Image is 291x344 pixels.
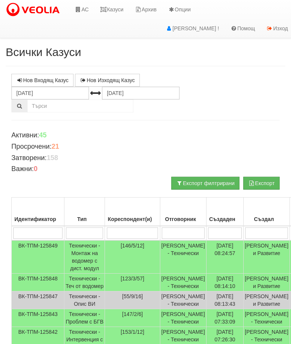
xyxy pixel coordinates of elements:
[105,198,160,226] th: Кореспондент(и): No sort applied, activate to apply an ascending sort
[64,274,105,291] td: Технически - Теч от водомер
[52,143,59,150] b: 21
[160,274,206,291] td: [PERSON_NAME] - Технически
[160,240,206,274] td: [PERSON_NAME] - Технически
[171,177,239,190] button: Експорт филтрирани
[206,240,243,274] td: [DATE] 08:24:57
[160,19,225,38] a: [PERSON_NAME] !
[160,309,206,327] td: [PERSON_NAME] - Технически
[243,177,280,190] button: Експорт
[6,2,63,18] img: VeoliaLogo.png
[106,214,158,224] div: Кореспондент(и)
[208,214,242,224] div: Създаден
[39,131,47,139] b: 45
[6,46,285,58] h2: Всички Казуси
[12,291,64,309] td: ВК-ТПМ-125847
[12,240,64,274] td: ВК-ТПМ-125849
[11,132,280,139] h4: Активни:
[244,274,290,291] td: [PERSON_NAME] и Развитие
[225,19,261,38] a: Помощ
[34,165,38,173] b: 0
[244,198,290,226] th: Създал: No sort applied, activate to apply an ascending sort
[244,240,290,274] td: [PERSON_NAME] и Развитие
[244,309,290,327] td: [PERSON_NAME] - Технически
[160,198,206,226] th: Отговорник: No sort applied, activate to apply an ascending sort
[75,74,140,87] a: Нов Изходящ Казус
[120,329,144,335] span: [153/1/12]
[206,309,243,327] td: [DATE] 07:33:09
[64,291,105,309] td: Технически - Опис ВИ
[13,214,63,224] div: Идентификатор
[244,291,290,309] td: [PERSON_NAME] и Развитие
[206,291,243,309] td: [DATE] 08:13:43
[11,154,280,162] h4: Затворени:
[11,143,280,151] h4: Просрочени:
[64,198,105,226] th: Тип: No sort applied, activate to apply an ascending sort
[47,154,58,162] b: 158
[122,311,143,317] span: [147/2/6]
[206,198,243,226] th: Създаден: No sort applied, activate to apply an ascending sort
[12,274,64,291] td: ВК-ТПМ-125848
[161,214,205,224] div: Отговорник
[27,100,133,112] input: Търсене по Идентификатор, Бл/Вх/Ап, Тип, Описание, Моб. Номер, Имейл, Файл, Коментар,
[122,293,143,299] span: [55/9/16]
[160,291,206,309] td: [PERSON_NAME] - Технически
[206,274,243,291] td: [DATE] 08:14:10
[11,74,74,87] a: Нов Входящ Казус
[64,240,105,274] td: Технически - Монтаж на водомер с дист. модул
[11,165,280,173] h4: Важни:
[66,214,103,224] div: Тип
[12,198,64,226] th: Идентификатор: No sort applied, activate to apply an ascending sort
[120,243,144,249] span: [146/5/12]
[64,309,105,327] td: Технически - Проблем с БГВ
[245,214,288,224] div: Създал
[120,276,144,282] span: [123/3/57]
[12,309,64,327] td: ВК-ТПМ-125843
